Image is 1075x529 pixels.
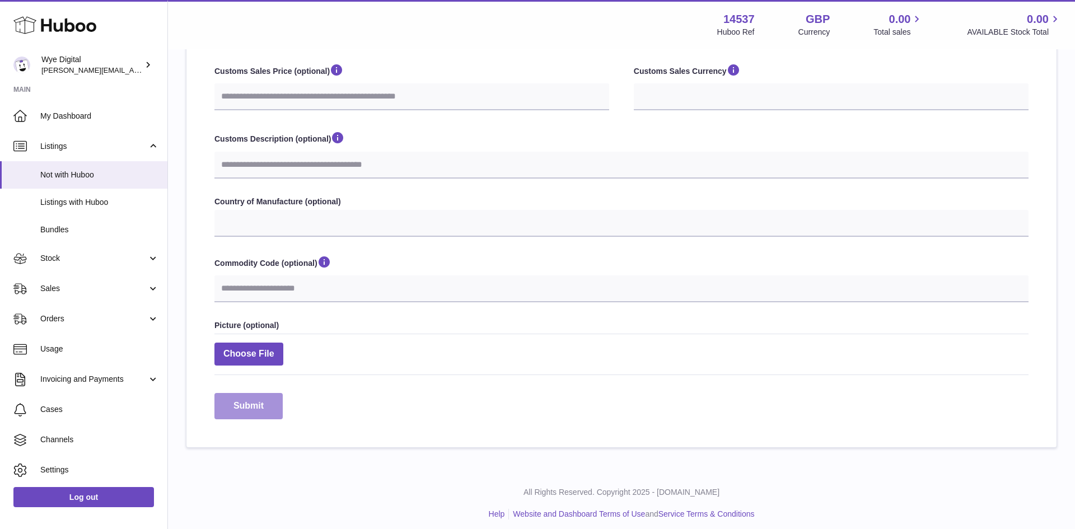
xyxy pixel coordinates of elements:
[40,197,159,208] span: Listings with Huboo
[723,12,755,27] strong: 14537
[214,255,1029,273] label: Commodity Code (optional)
[40,170,159,180] span: Not with Huboo
[214,196,1029,207] label: Country of Manufacture (optional)
[1027,12,1049,27] span: 0.00
[40,404,159,415] span: Cases
[40,111,159,121] span: My Dashboard
[214,320,1029,331] label: Picture (optional)
[967,27,1062,38] span: AVAILABLE Stock Total
[717,27,755,38] div: Huboo Ref
[13,57,30,73] img: nathan@wyedigital.co.uk
[40,283,147,294] span: Sales
[40,374,147,385] span: Invoicing and Payments
[214,63,609,81] label: Customs Sales Price (optional)
[873,12,923,38] a: 0.00 Total sales
[513,509,645,518] a: Website and Dashboard Terms of Use
[40,253,147,264] span: Stock
[40,344,159,354] span: Usage
[177,487,1066,498] p: All Rights Reserved. Copyright 2025 - [DOMAIN_NAME]
[41,54,142,76] div: Wye Digital
[658,509,755,518] a: Service Terms & Conditions
[40,313,147,324] span: Orders
[41,65,225,74] span: [PERSON_NAME][EMAIL_ADDRESS][DOMAIN_NAME]
[40,224,159,235] span: Bundles
[509,509,754,519] li: and
[214,343,283,366] span: Choose File
[40,465,159,475] span: Settings
[13,487,154,507] a: Log out
[806,12,830,27] strong: GBP
[214,130,1029,148] label: Customs Description (optional)
[873,27,923,38] span: Total sales
[40,434,159,445] span: Channels
[214,393,283,419] button: Submit
[40,141,147,152] span: Listings
[489,509,505,518] a: Help
[798,27,830,38] div: Currency
[634,63,1029,81] label: Customs Sales Currency
[967,12,1062,38] a: 0.00 AVAILABLE Stock Total
[889,12,911,27] span: 0.00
